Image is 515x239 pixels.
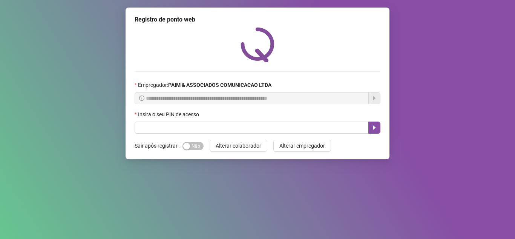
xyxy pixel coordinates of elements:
span: caret-right [371,125,377,131]
span: Alterar empregador [279,142,325,150]
label: Sair após registrar [135,140,182,152]
span: info-circle [139,96,144,101]
label: Insira o seu PIN de acesso [135,110,204,119]
button: Alterar empregador [273,140,331,152]
span: Empregador : [138,81,271,89]
div: Registro de ponto web [135,15,380,24]
strong: PAIM & ASSOCIADOS COMUNICACAO LTDA [168,82,271,88]
span: Alterar colaborador [216,142,261,150]
img: QRPoint [241,27,274,62]
button: Alterar colaborador [210,140,267,152]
